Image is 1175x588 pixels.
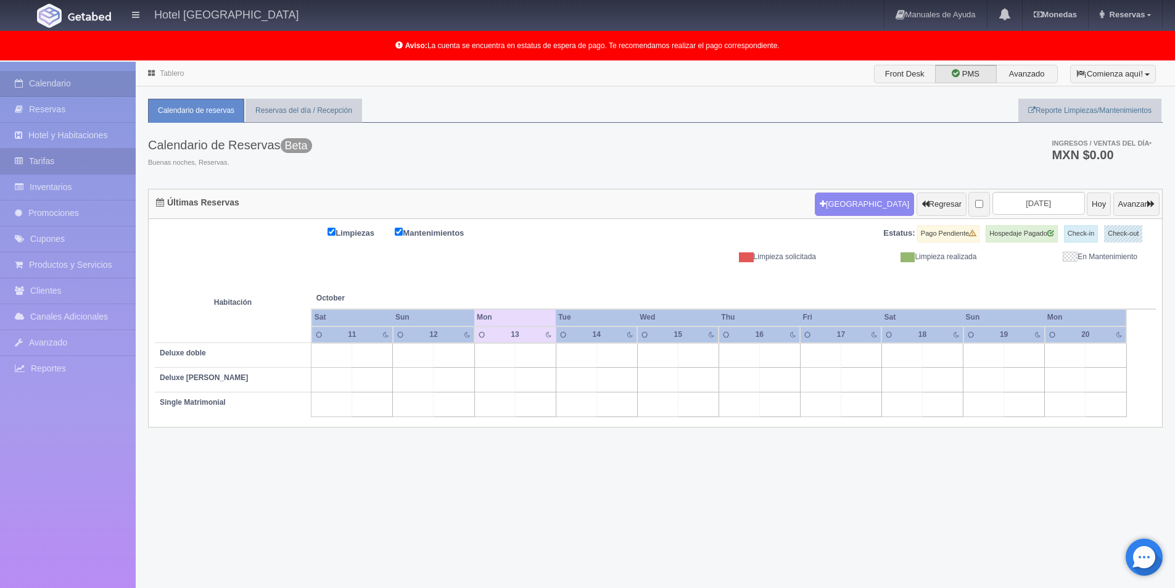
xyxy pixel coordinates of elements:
[395,225,482,239] label: Mantenimientos
[666,329,691,340] div: 15
[986,225,1058,242] label: Hospedaje Pagado
[148,158,312,168] span: Buenas noches, Reservas.
[1034,10,1077,19] b: Monedas
[421,329,447,340] div: 12
[160,349,206,357] b: Deluxe doble
[156,198,239,207] h4: Últimas Reservas
[815,193,914,216] button: [GEOGRAPHIC_DATA]
[37,4,62,28] img: Getabed
[917,193,967,216] button: Regresar
[340,329,365,340] div: 11
[405,41,427,50] b: Aviso:
[1113,193,1160,216] button: Avanzar
[584,329,609,340] div: 14
[1070,65,1156,83] button: ¡Comienza aquí!
[281,138,312,153] span: Beta
[991,329,1016,340] div: 19
[1073,329,1098,340] div: 20
[719,309,800,326] th: Thu
[637,309,719,326] th: Wed
[148,99,244,123] a: Calendario de reservas
[393,309,474,326] th: Sun
[883,228,915,239] label: Estatus:
[503,329,528,340] div: 13
[1104,225,1142,242] label: Check-out
[1018,99,1161,123] a: Reporte Limpiezas/Mantenimientos
[1045,309,1126,326] th: Mon
[160,398,226,407] b: Single Matrimonial
[1064,225,1098,242] label: Check-in
[316,293,469,304] span: October
[935,65,997,83] label: PMS
[311,309,393,326] th: Sat
[160,69,184,78] a: Tablero
[874,65,936,83] label: Front Desk
[1107,10,1145,19] span: Reservas
[986,252,1146,262] div: En Mantenimiento
[828,329,854,340] div: 17
[395,228,403,236] input: Mantenimientos
[328,228,336,236] input: Limpiezas
[800,309,881,326] th: Fri
[68,12,111,21] img: Getabed
[996,65,1058,83] label: Avanzado
[328,225,393,239] label: Limpiezas
[917,225,979,242] label: Pago Pendiente
[881,309,963,326] th: Sat
[245,99,362,123] a: Reservas del día / Recepción
[910,329,935,340] div: 18
[154,6,299,22] h4: Hotel [GEOGRAPHIC_DATA]
[1052,139,1152,147] span: Ingresos / Ventas del día
[1052,149,1152,161] h3: MXN $0.00
[160,373,248,382] b: Deluxe [PERSON_NAME]
[747,329,772,340] div: 16
[1087,193,1111,216] button: Hoy
[148,138,312,152] h3: Calendario de Reservas
[214,298,252,307] strong: Habitación
[825,252,986,262] div: Limpieza realizada
[665,252,825,262] div: Limpieza solicitada
[556,309,637,326] th: Tue
[474,309,556,326] th: Mon
[963,309,1045,326] th: Sun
